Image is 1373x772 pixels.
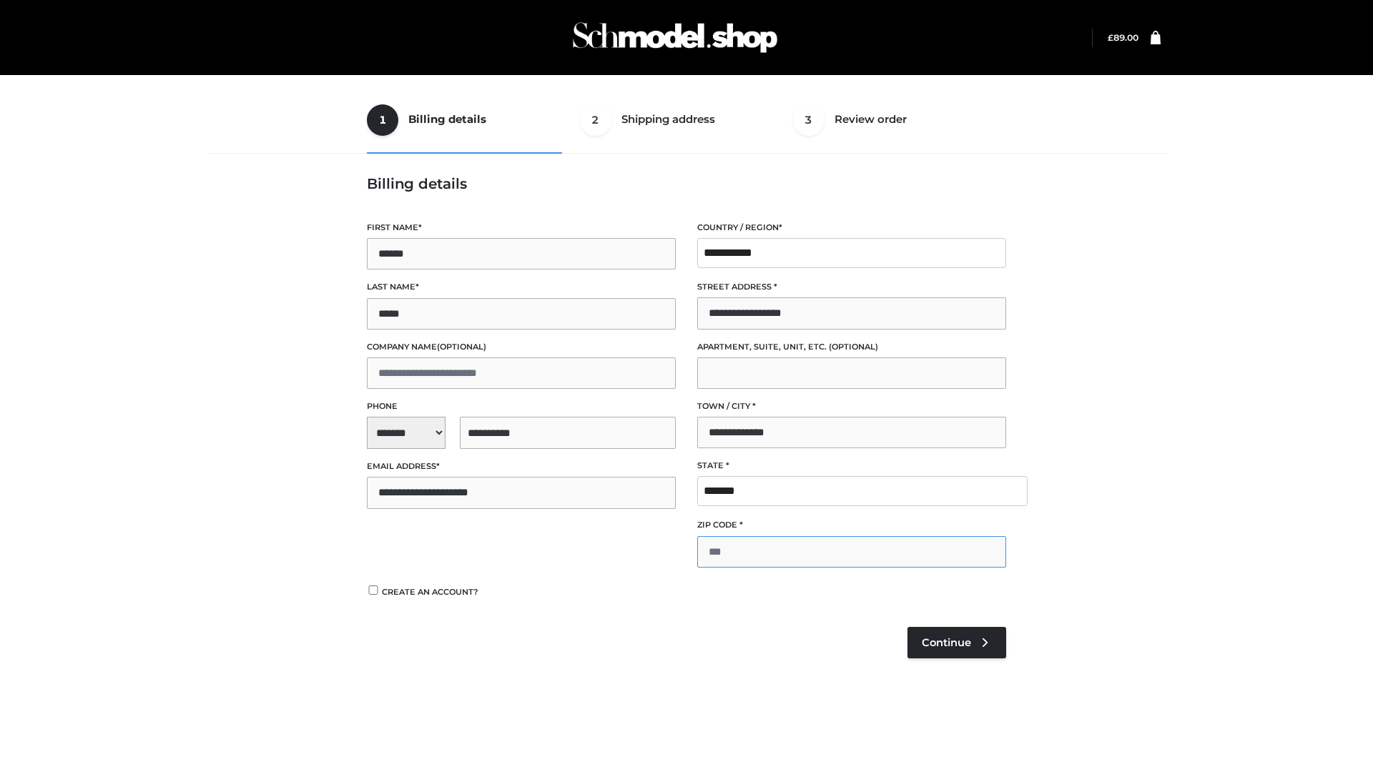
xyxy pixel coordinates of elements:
input: Create an account? [367,585,380,595]
img: Schmodel Admin 964 [568,9,782,66]
span: Continue [922,636,971,649]
label: ZIP Code [697,518,1006,532]
label: First name [367,221,676,234]
h3: Billing details [367,175,1006,192]
span: (optional) [437,342,486,352]
span: (optional) [829,342,878,352]
label: Email address [367,460,676,473]
bdi: 89.00 [1108,32,1138,43]
label: Apartment, suite, unit, etc. [697,340,1006,354]
span: £ [1108,32,1113,43]
label: Last name [367,280,676,294]
label: Town / City [697,400,1006,413]
label: State [697,459,1006,472]
span: Create an account? [382,587,478,597]
label: Phone [367,400,676,413]
a: Continue [907,627,1006,658]
label: Street address [697,280,1006,294]
label: Company name [367,340,676,354]
a: £89.00 [1108,32,1138,43]
label: Country / Region [697,221,1006,234]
